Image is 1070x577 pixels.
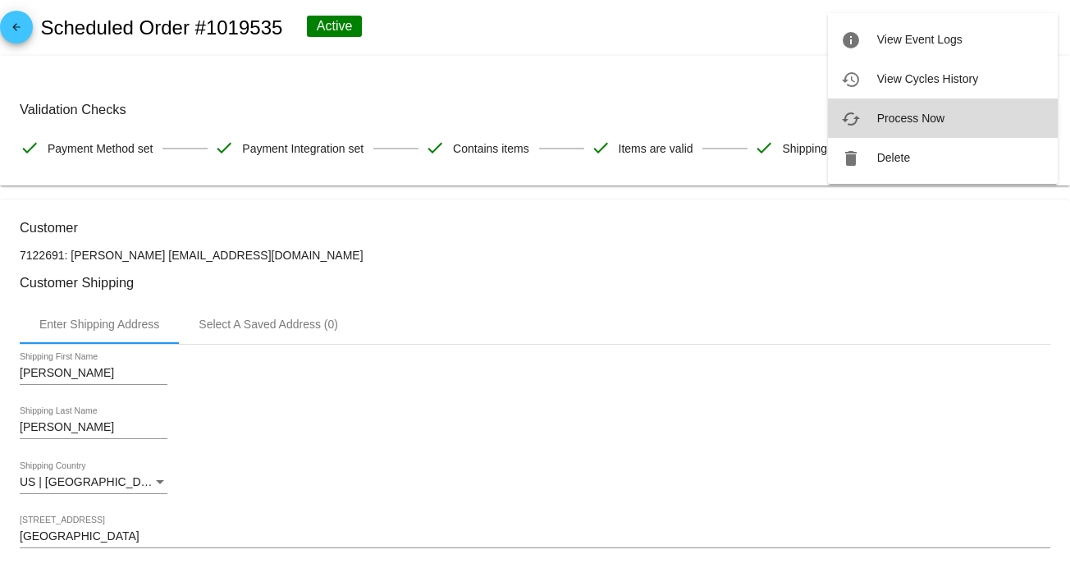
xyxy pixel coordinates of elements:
mat-icon: cached [841,109,861,129]
span: Delete [877,151,910,164]
mat-icon: info [841,30,861,50]
span: View Cycles History [877,72,978,85]
span: Process Now [877,112,944,125]
mat-icon: delete [841,149,861,168]
mat-icon: history [841,70,861,89]
span: View Event Logs [877,33,963,46]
